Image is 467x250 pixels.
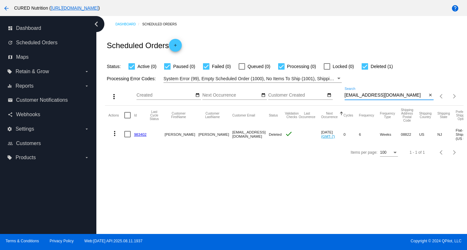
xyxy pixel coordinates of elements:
a: Scheduled Orders [142,19,182,29]
a: 983402 [134,132,146,136]
span: Customers [16,141,41,146]
mat-icon: more_vert [111,130,119,137]
span: Products [15,155,36,160]
mat-header-cell: Validation Checks [285,106,299,125]
button: Change sorting for LastProcessingCycleId [150,110,159,121]
button: Change sorting for Status [269,113,278,117]
span: Paused (0) [173,63,195,70]
span: Dashboard [16,25,41,31]
mat-select: Filter by Processing Error Codes [163,75,342,83]
button: Change sorting for CustomerLastName [198,112,226,119]
mat-cell: [EMAIL_ADDRESS][DOMAIN_NAME] [232,125,269,143]
mat-icon: check [285,130,293,138]
button: Change sorting for Id [134,113,137,117]
a: Privacy Policy [50,239,74,243]
i: arrow_drop_down [84,83,89,89]
button: Change sorting for Cycles [343,113,353,117]
i: arrow_drop_down [84,126,89,132]
a: map Maps [8,52,89,62]
button: Change sorting for LastOccurrenceUtc [299,112,315,119]
mat-cell: 0 [343,125,359,143]
input: Next Occurrence [202,93,260,98]
span: Maps [16,54,29,60]
mat-icon: more_vert [110,93,118,100]
span: Deleted [269,132,282,136]
mat-cell: [PERSON_NAME] [164,125,198,143]
button: Change sorting for NextOccurrenceUtc [321,112,338,119]
mat-header-cell: Actions [108,106,124,125]
input: Customer Created [268,93,326,98]
a: share Webhooks [8,109,89,120]
span: Deleted (1) [371,63,393,70]
button: Previous page [435,90,448,103]
i: arrow_drop_down [84,155,89,160]
button: Clear [427,92,434,99]
span: Active (0) [137,63,156,70]
button: Next page [448,90,461,103]
i: settings [7,126,12,132]
span: Retain & Grow [15,69,49,74]
mat-icon: close [428,93,433,98]
i: email [8,98,13,103]
span: Queued (0) [248,63,270,70]
a: Terms & Conditions [5,239,39,243]
i: share [8,112,13,117]
button: Change sorting for CustomerFirstName [164,112,192,119]
i: equalizer [7,83,12,89]
a: update Scheduled Orders [8,38,89,48]
span: Webhooks [16,112,40,117]
span: CURED Nutrition ( ) [14,5,100,11]
span: Processing Error Codes: [107,76,156,81]
mat-icon: arrow_back [3,4,10,12]
a: Web:[DATE] API:2025.08.11.1937 [84,239,143,243]
span: Failed (0) [212,63,231,70]
span: Locked (0) [333,63,354,70]
button: Previous page [435,146,448,159]
i: dashboard [8,26,13,31]
mat-icon: date_range [195,93,200,98]
i: arrow_drop_down [84,69,89,74]
button: Change sorting for ShippingCountry [419,112,432,119]
button: Change sorting for Frequency [359,113,374,117]
span: Processing (0) [287,63,316,70]
span: Reports [15,83,33,89]
a: [URL][DOMAIN_NAME] [51,5,98,11]
button: Change sorting for FrequencyType [380,112,395,119]
span: Copyright © 2024 QPilot, LLC [239,239,462,243]
span: Scheduled Orders [16,40,57,46]
mat-icon: date_range [261,93,266,98]
a: dashboard Dashboard [8,23,89,33]
button: Next page [448,146,461,159]
mat-cell: 6 [359,125,380,143]
mat-cell: NJ [437,125,456,143]
i: map [8,55,13,60]
mat-icon: date_range [327,93,331,98]
h2: Scheduled Orders [107,39,181,52]
i: local_offer [7,69,12,74]
input: Search [345,93,427,98]
mat-cell: [PERSON_NAME] [198,125,232,143]
i: local_offer [7,155,12,160]
mat-select: Items per page: [380,151,398,155]
a: Dashboard [115,19,142,29]
button: Change sorting for CustomerEmail [232,113,255,117]
span: 100 [380,150,386,155]
div: 1 - 1 of 1 [410,150,425,155]
button: Change sorting for ShippingPostcode [401,108,413,122]
input: Created [137,93,194,98]
mat-icon: add [172,43,179,51]
i: chevron_left [91,19,101,29]
i: people_outline [8,141,13,146]
div: Items per page: [351,150,377,155]
a: email Customer Notifications [8,95,89,105]
mat-cell: Weeks [380,125,401,143]
button: Change sorting for ShippingState [437,112,450,119]
mat-icon: help [451,4,459,12]
span: Status: [107,64,121,69]
mat-cell: US [419,125,437,143]
i: update [8,40,13,45]
mat-cell: [DATE] [321,125,344,143]
a: people_outline Customers [8,138,89,149]
span: Settings [15,126,34,132]
span: Customer Notifications [16,97,68,103]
